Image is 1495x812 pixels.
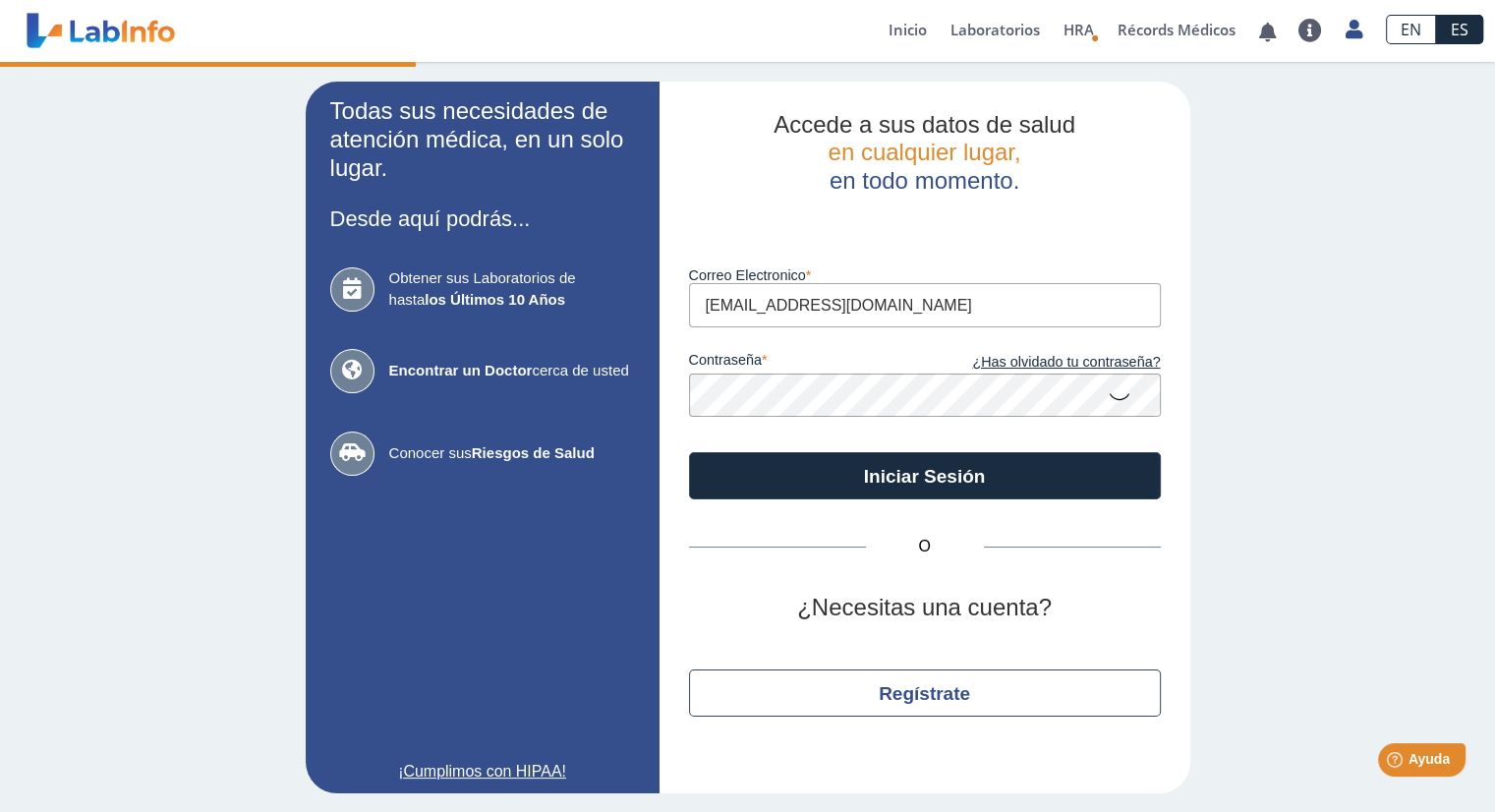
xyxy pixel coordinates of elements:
a: ¡Cumplimos con HIPAA! [330,760,635,783]
a: ¿Has olvidado tu contraseña? [925,352,1161,374]
iframe: Help widget launcher [1320,735,1473,790]
span: Accede a sus datos de salud [774,111,1075,138]
h2: ¿Necesitas una cuenta? [689,594,1161,622]
span: en cualquier lugar, [828,139,1020,165]
button: Iniciar Sesión [689,452,1161,499]
button: Regístrate [689,669,1161,717]
span: HRA [1064,20,1094,39]
a: EN [1386,15,1436,44]
span: cerca de usted [389,360,635,382]
b: los Últimos 10 Años [425,291,565,308]
b: Encontrar un Doctor [389,362,533,378]
label: Correo Electronico [689,267,1161,283]
span: O [866,535,984,558]
span: Conocer sus [389,442,635,465]
h2: Todas sus necesidades de atención médica, en un solo lugar. [330,97,635,182]
h3: Desde aquí podrás... [330,206,635,231]
span: Obtener sus Laboratorios de hasta [389,267,635,312]
span: en todo momento. [830,167,1019,194]
label: contraseña [689,352,925,374]
a: ES [1436,15,1483,44]
b: Riesgos de Salud [472,444,595,461]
